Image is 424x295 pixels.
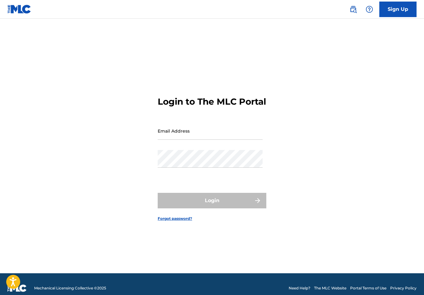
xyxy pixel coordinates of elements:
a: Portal Terms of Use [350,285,386,291]
a: Sign Up [379,2,417,17]
img: search [350,6,357,13]
a: Privacy Policy [390,285,417,291]
img: logo [7,284,27,292]
img: help [366,6,373,13]
a: Public Search [347,3,359,16]
span: Mechanical Licensing Collective © 2025 [34,285,106,291]
div: Help [363,3,376,16]
h3: Login to The MLC Portal [158,96,266,107]
a: The MLC Website [314,285,346,291]
iframe: Chat Widget [393,265,424,295]
a: Need Help? [289,285,310,291]
img: MLC Logo [7,5,31,14]
a: Forgot password? [158,216,192,221]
